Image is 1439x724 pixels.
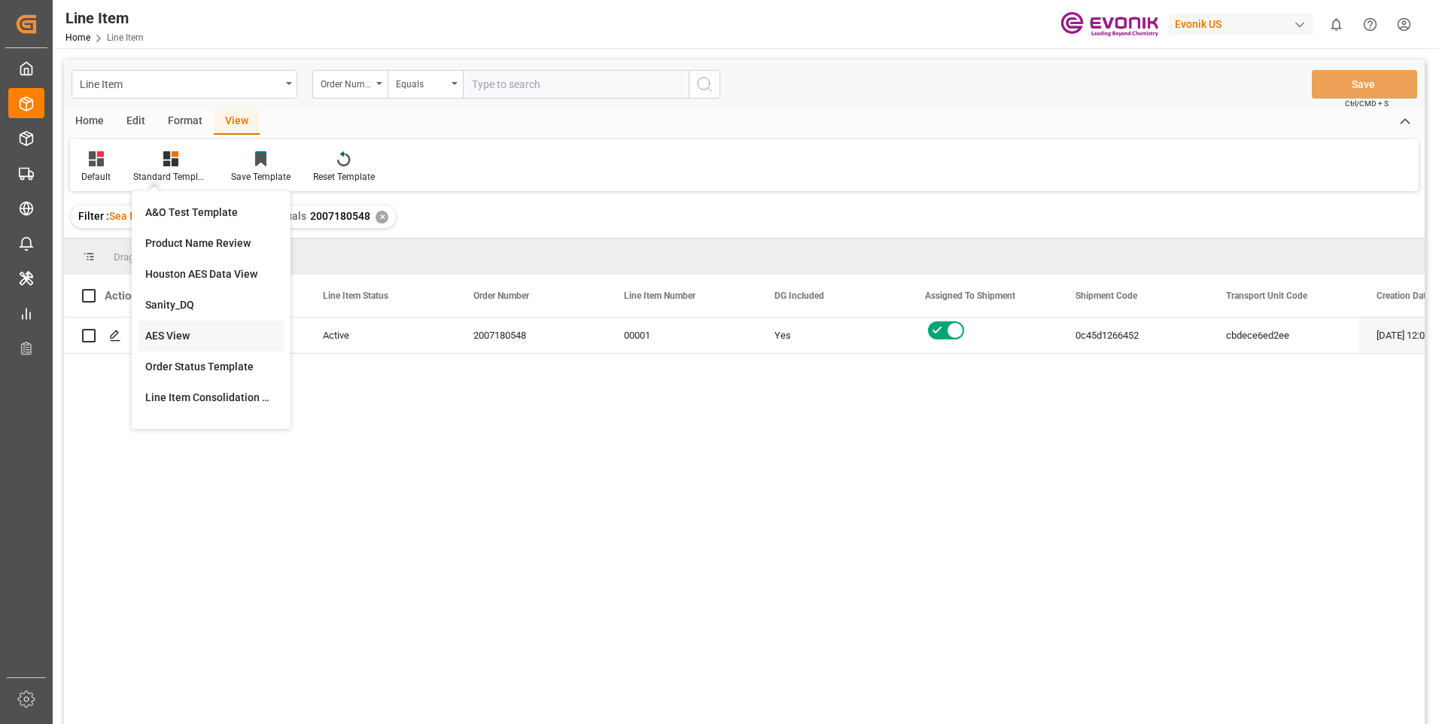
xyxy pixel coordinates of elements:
div: Product Name Review [145,236,277,251]
div: 00001 [606,318,756,353]
button: Save [1312,70,1417,99]
div: Line Item Consolidation Template [145,390,277,406]
div: ✕ [376,211,388,224]
span: Filter : [78,210,109,222]
div: Format [157,109,214,135]
span: Order Number [473,291,529,301]
button: Evonik US [1169,10,1319,38]
div: A&O Test Template [145,205,277,221]
div: 2007180548 [455,318,606,353]
span: Sea freight [109,210,162,222]
div: Edit [115,109,157,135]
span: 2007180548 [310,210,370,222]
div: Save Template [231,170,291,184]
span: Creation Date [1377,291,1431,301]
div: Line Item [80,74,281,93]
a: Home [65,32,90,43]
div: Sanity_DQ [145,297,277,313]
span: Line Item Status [323,291,388,301]
div: Equals [396,74,447,91]
span: Line Item Number [624,291,695,301]
button: open menu [312,70,388,99]
div: 0c45d1266452 [1057,318,1208,353]
button: search button [689,70,720,99]
span: Drag here to set row groups [114,251,231,263]
div: Action [105,289,137,303]
span: Shipment Code [1075,291,1137,301]
div: Active [323,318,437,353]
div: Evonik US [1169,14,1313,35]
div: AES View [145,328,277,344]
div: Yes [774,318,889,353]
div: Order Status Template [145,359,277,375]
div: Home [64,109,115,135]
div: Houston AES Data View [145,266,277,282]
div: Order Number [321,74,372,91]
img: Evonik-brand-mark-Deep-Purple-RGB.jpeg_1700498283.jpeg [1060,11,1158,38]
span: Ctrl/CMD + S [1345,98,1389,109]
span: DG Included [774,291,824,301]
div: Line Item [65,7,144,29]
div: cbdece6ed2ee [1208,318,1358,353]
input: Type to search [463,70,689,99]
button: show 0 new notifications [1319,8,1353,41]
button: open menu [71,70,297,99]
div: Reset Template [313,170,375,184]
div: Press SPACE to select this row. [64,318,154,354]
span: Assigned To Shipment [925,291,1015,301]
button: Help Center [1353,8,1387,41]
div: Stackable Review [145,421,277,437]
button: open menu [388,70,463,99]
div: Standard Templates [133,170,208,184]
div: Default [81,170,111,184]
div: View [214,109,260,135]
span: Transport Unit Code [1226,291,1307,301]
